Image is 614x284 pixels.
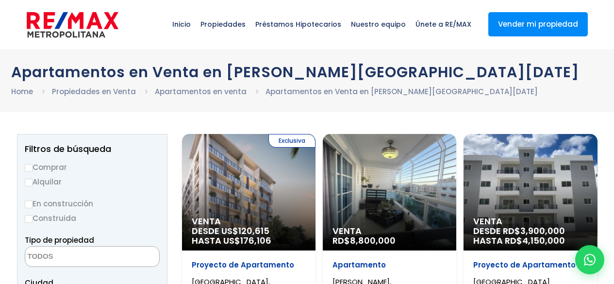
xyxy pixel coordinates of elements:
[25,176,160,188] label: Alquilar
[332,234,396,247] span: RD$
[346,10,411,39] span: Nuestro equipo
[473,260,587,270] p: Proyecto de Apartamento
[332,226,447,236] span: Venta
[11,64,603,81] h1: Apartamentos en Venta en [PERSON_NAME][GEOGRAPHIC_DATA][DATE]
[167,10,196,39] span: Inicio
[25,235,94,245] span: Tipo de propiedad
[192,217,306,226] span: Venta
[238,225,269,237] span: 120,615
[25,212,160,224] label: Construida
[473,226,587,246] span: DESDE RD$
[350,234,396,247] span: 8,800,000
[25,198,160,210] label: En construcción
[25,161,160,173] label: Comprar
[192,236,306,246] span: HASTA US$
[266,85,538,98] li: Apartamentos en Venta en [PERSON_NAME][GEOGRAPHIC_DATA][DATE]
[488,12,588,36] a: Vender mi propiedad
[522,234,565,247] span: 4,150,000
[332,260,447,270] p: Apartamento
[192,226,306,246] span: DESDE US$
[250,10,346,39] span: Préstamos Hipotecarios
[155,86,247,97] a: Apartamentos en venta
[25,247,119,267] textarea: Search
[473,217,587,226] span: Venta
[52,86,136,97] a: Propiedades en Venta
[192,260,306,270] p: Proyecto de Apartamento
[196,10,250,39] span: Propiedades
[25,200,33,208] input: En construcción
[473,236,587,246] span: HASTA RD$
[268,134,315,148] span: Exclusiva
[411,10,476,39] span: Únete a RE/MAX
[11,86,33,97] a: Home
[25,164,33,172] input: Comprar
[25,215,33,223] input: Construida
[520,225,565,237] span: 3,900,000
[27,10,118,39] img: remax-metropolitana-logo
[25,144,160,154] h2: Filtros de búsqueda
[240,234,271,247] span: 176,106
[25,179,33,186] input: Alquilar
